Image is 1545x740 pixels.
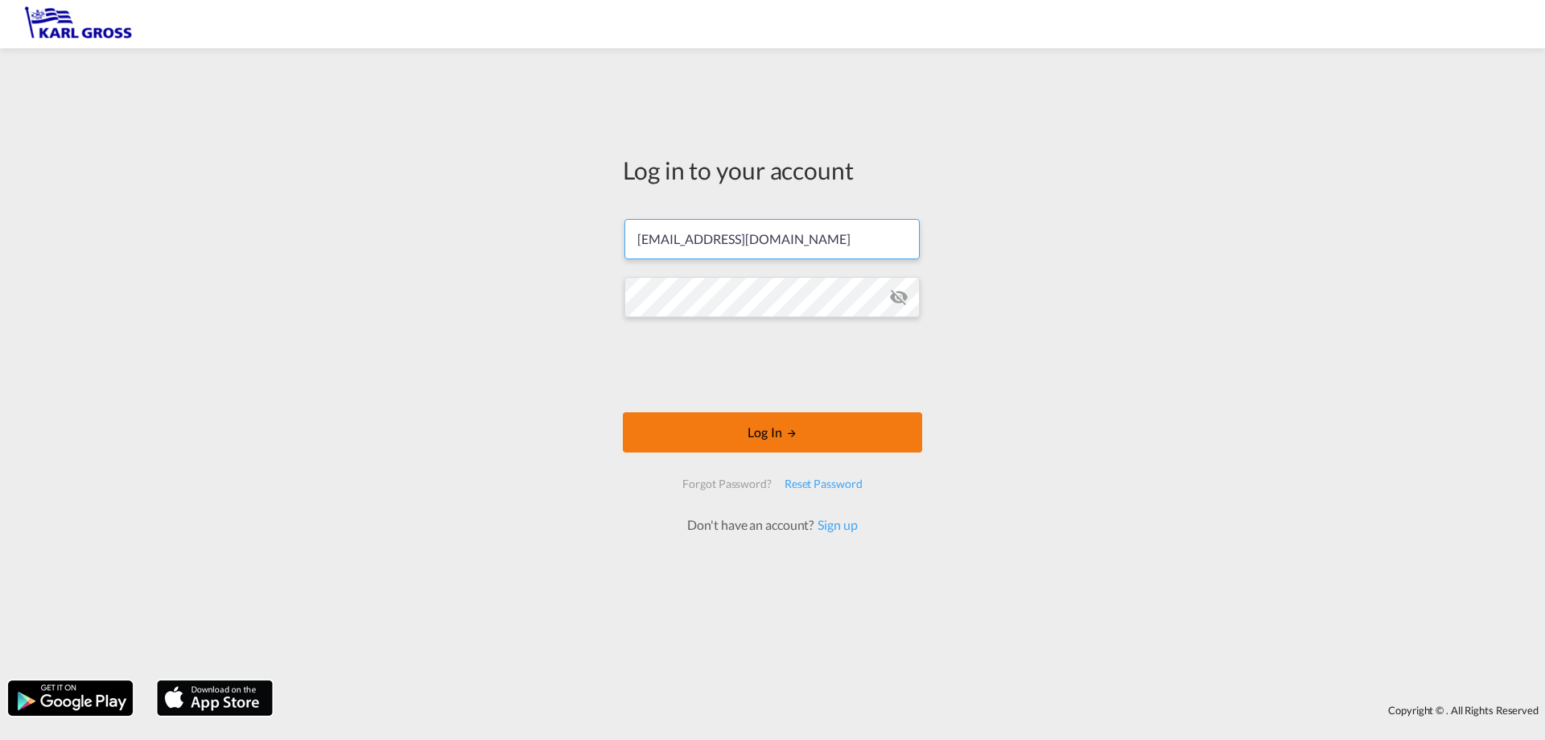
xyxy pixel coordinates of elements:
a: Sign up [814,517,857,532]
div: Don't have an account? [669,516,875,534]
input: Enter email/phone number [624,219,920,259]
button: LOGIN [623,412,922,453]
div: Reset Password [778,469,869,498]
img: google.png [6,679,134,717]
img: apple.png [155,679,274,717]
md-icon: icon-eye-off [889,287,908,307]
div: Forgot Password? [676,469,777,498]
div: Copyright © . All Rights Reserved [281,697,1545,724]
div: Log in to your account [623,153,922,187]
iframe: reCAPTCHA [650,333,895,396]
img: 3269c73066d711f095e541db4db89301.png [24,6,133,43]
